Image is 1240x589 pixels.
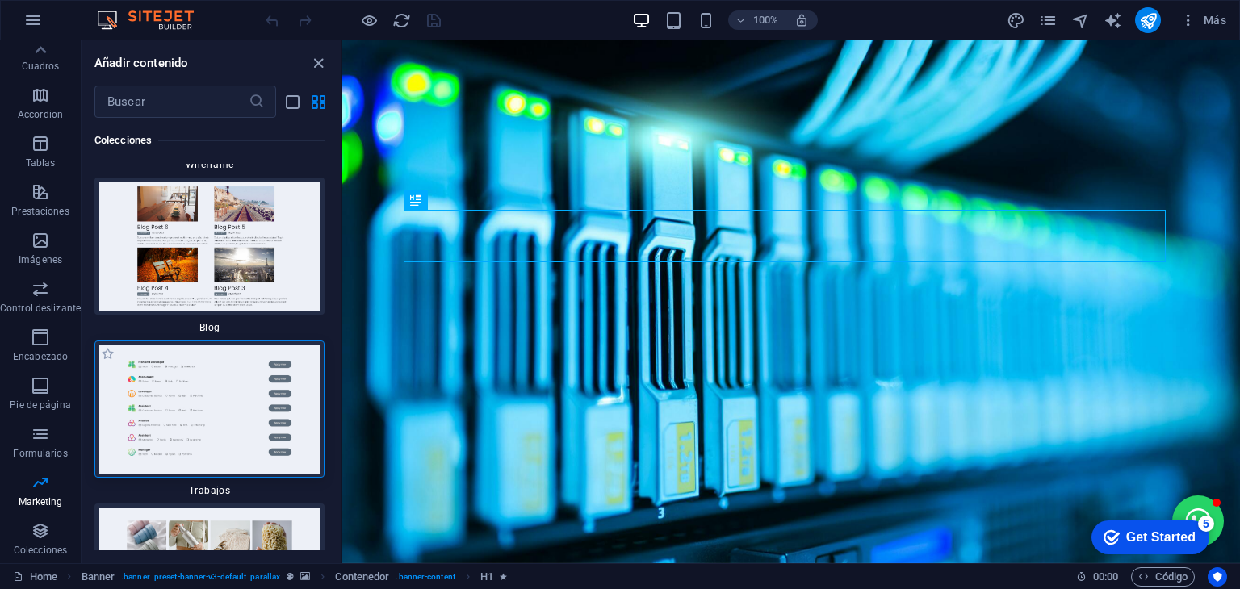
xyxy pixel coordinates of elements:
button: grid-view [308,92,328,111]
p: Formularios [13,447,67,460]
i: Este elemento contiene un fondo [300,572,310,581]
p: Tablas [26,157,56,169]
button: 100% [728,10,785,30]
span: Haz clic para seleccionar y doble clic para editar [335,567,389,587]
button: pages [1038,10,1058,30]
div: Get Started [48,18,117,32]
p: Encabezado [13,350,68,363]
button: reload [392,10,411,30]
button: design [1006,10,1025,30]
span: Más [1180,12,1226,28]
p: Accordion [18,108,63,121]
i: Volver a cargar página [392,11,411,30]
button: publish [1135,7,1161,33]
p: Colecciones [14,544,67,557]
i: Este elemento es un preajuste personalizable [287,572,294,581]
button: Haz clic para salir del modo de previsualización y seguir editando [359,10,379,30]
i: Páginas (Ctrl+Alt+S) [1039,11,1058,30]
span: . banner .preset-banner-v3-default .parallax [121,567,280,587]
div: Blog [94,178,325,334]
h6: Tiempo de la sesión [1076,567,1119,587]
span: Añadir a favoritos [101,347,115,361]
span: Código [1138,567,1188,587]
button: Usercentrics [1208,567,1227,587]
span: Trabajos [94,484,325,497]
h6: Añadir contenido [94,53,188,73]
p: Pie de página [10,399,70,411]
button: text_generator [1103,10,1122,30]
span: 00 00 [1093,567,1118,587]
div: Trabajos [94,340,325,497]
button: Más [1174,7,1233,33]
p: Prestaciones [11,205,69,218]
a: Haz clic para cancelar la selección y doble clic para abrir páginas [13,567,57,587]
h6: 100% [752,10,778,30]
img: jobs_extension.jpg [98,345,320,474]
i: Publicar [1139,11,1158,30]
div: Get Started 5 items remaining, 0% complete [13,8,131,42]
button: navigator [1070,10,1090,30]
button: Código [1131,567,1195,587]
span: Haz clic para seleccionar y doble clic para editar [480,567,493,587]
p: Imágenes [19,253,62,266]
p: Marketing [19,495,63,508]
h6: Colecciones [94,131,325,150]
span: : [1104,570,1107,583]
i: Diseño (Ctrl+Alt+Y) [1007,11,1025,30]
nav: breadcrumb [82,567,508,587]
i: Navegador [1071,11,1090,30]
i: Al redimensionar, ajustar el nivel de zoom automáticamente para ajustarse al dispositivo elegido. [794,13,809,27]
i: AI Writer [1104,11,1122,30]
img: Editor Logo [93,10,214,30]
div: 5 [119,3,136,19]
p: Cuadros [22,60,60,73]
button: close panel [308,53,328,73]
span: Wireframe [94,158,325,171]
i: El elemento contiene una animación [500,572,507,581]
span: Blog [94,321,325,334]
img: blog_extension.jpg [98,182,320,311]
span: Haz clic para seleccionar y doble clic para editar [82,567,115,587]
button: Open chat window [830,455,882,507]
span: . banner-content [396,567,455,587]
input: Buscar [94,86,249,118]
button: list-view [283,92,302,111]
